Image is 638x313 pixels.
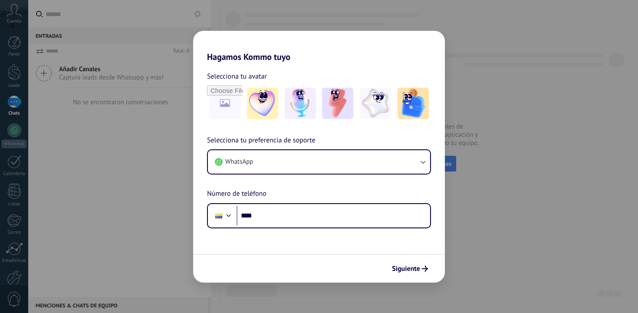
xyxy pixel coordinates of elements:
[225,158,253,166] span: WhatsApp
[285,88,316,119] img: -2.jpeg
[247,88,278,119] img: -1.jpeg
[210,207,227,225] div: Ecuador: + 593
[208,150,430,174] button: WhatsApp
[207,71,267,82] span: Selecciona tu avatar
[388,261,432,276] button: Siguiente
[392,266,420,272] span: Siguiente
[193,31,445,62] h2: Hagamos Kommo tuyo
[360,88,391,119] img: -4.jpeg
[398,88,429,119] img: -5.jpeg
[207,135,316,146] span: Selecciona tu preferencia de soporte
[207,188,266,200] span: Número de teléfono
[322,88,353,119] img: -3.jpeg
